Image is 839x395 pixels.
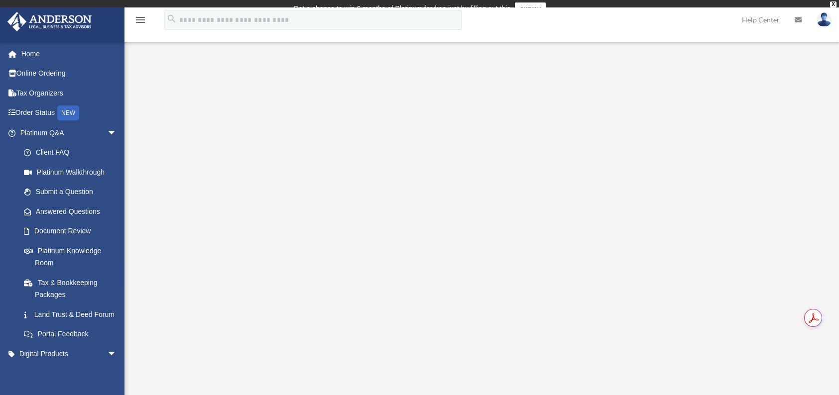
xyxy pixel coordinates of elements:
[166,13,177,24] i: search
[14,324,132,344] a: Portal Feedback
[817,12,832,27] img: User Pic
[293,2,511,14] div: Get a chance to win 6 months of Platinum for free just by filling out this
[134,17,146,26] a: menu
[14,241,132,273] a: Platinum Knowledge Room
[107,344,127,364] span: arrow_drop_down
[7,103,132,123] a: Order StatusNEW
[14,182,132,202] a: Submit a Question
[515,2,546,14] a: survey
[7,64,132,84] a: Online Ordering
[4,12,95,31] img: Anderson Advisors Platinum Portal
[14,162,127,182] a: Platinum Walkthrough
[14,304,132,324] a: Land Trust & Deed Forum
[7,344,132,364] a: Digital Productsarrow_drop_down
[14,143,132,163] a: Client FAQ
[14,221,132,241] a: Document Review
[14,201,132,221] a: Answered Questions
[14,273,132,304] a: Tax & Bookkeeping Packages
[134,14,146,26] i: menu
[7,123,132,143] a: Platinum Q&Aarrow_drop_down
[57,105,79,120] div: NEW
[107,123,127,143] span: arrow_drop_down
[212,70,749,369] iframe: <span data-mce-type="bookmark" style="display: inline-block; width: 0px; overflow: hidden; line-h...
[830,1,837,7] div: close
[7,44,132,64] a: Home
[7,83,132,103] a: Tax Organizers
